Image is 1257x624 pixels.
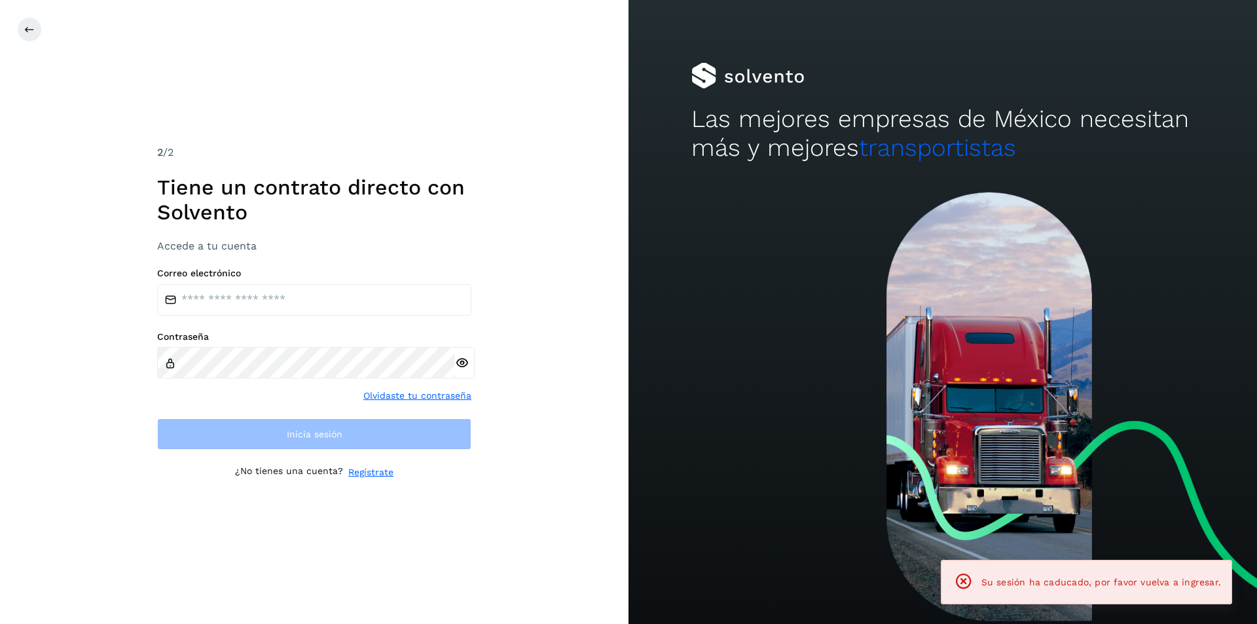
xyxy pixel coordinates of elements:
span: 2 [157,146,163,158]
div: /2 [157,145,471,160]
label: Correo electrónico [157,268,471,279]
p: ¿No tienes una cuenta? [235,466,343,479]
a: Olvidaste tu contraseña [363,389,471,403]
label: Contraseña [157,331,471,342]
h3: Accede a tu cuenta [157,240,471,252]
a: Regístrate [348,466,393,479]
span: Su sesión ha caducado, por favor vuelva a ingresar. [981,577,1221,587]
span: Inicia sesión [287,430,342,439]
button: Inicia sesión [157,418,471,450]
h2: Las mejores empresas de México necesitan más y mejores [691,105,1194,163]
h1: Tiene un contrato directo con Solvento [157,175,471,225]
span: transportistas [859,134,1016,162]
